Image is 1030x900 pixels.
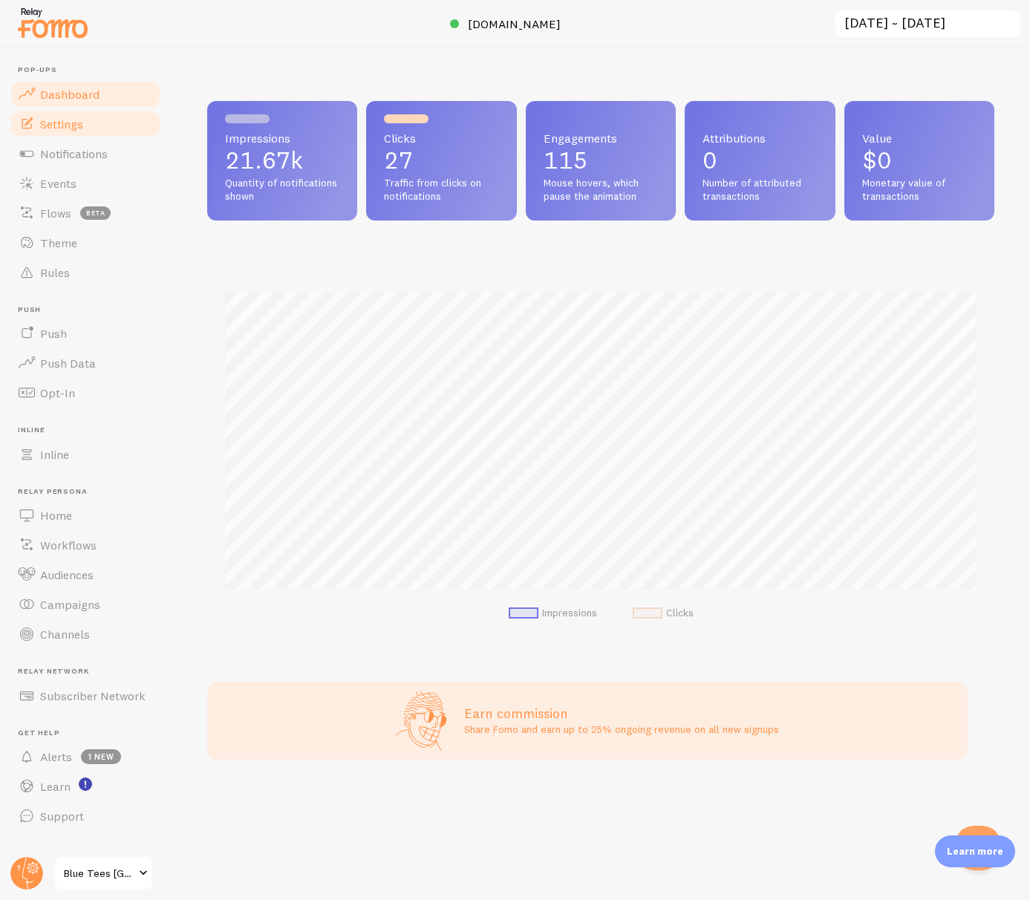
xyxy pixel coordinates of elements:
[633,607,694,620] li: Clicks
[947,844,1003,858] p: Learn more
[40,117,83,131] span: Settings
[40,265,70,280] span: Rules
[40,809,84,824] span: Support
[79,777,92,791] svg: <p>Watch New Feature Tutorials!</p>
[9,440,162,469] a: Inline
[53,855,154,891] a: Blue Tees [GEOGRAPHIC_DATA]
[40,597,100,612] span: Campaigns
[40,176,76,191] span: Events
[9,590,162,619] a: Campaigns
[9,619,162,649] a: Channels
[40,356,96,371] span: Push Data
[544,132,658,144] span: Engagements
[703,149,817,172] p: 0
[64,864,134,882] span: Blue Tees [GEOGRAPHIC_DATA]
[40,146,108,161] span: Notifications
[40,447,69,462] span: Inline
[18,667,162,676] span: Relay Network
[9,79,162,109] a: Dashboard
[544,149,658,172] p: 115
[40,627,90,642] span: Channels
[40,385,75,400] span: Opt-In
[18,728,162,738] span: Get Help
[40,567,94,582] span: Audiences
[18,425,162,435] span: Inline
[9,530,162,560] a: Workflows
[9,319,162,348] a: Push
[225,149,339,172] p: 21.67k
[862,177,977,203] span: Monetary value of transactions
[9,500,162,530] a: Home
[384,132,498,144] span: Clicks
[18,65,162,75] span: Pop-ups
[9,198,162,228] a: Flows beta
[225,177,339,203] span: Quantity of notifications shown
[18,305,162,315] span: Push
[40,508,72,523] span: Home
[935,835,1015,867] div: Learn more
[16,4,90,42] img: fomo-relay-logo-orange.svg
[9,560,162,590] a: Audiences
[40,779,71,794] span: Learn
[9,742,162,772] a: Alerts 1 new
[9,801,162,831] a: Support
[40,749,72,764] span: Alerts
[862,146,892,175] span: $0
[40,688,146,703] span: Subscriber Network
[9,228,162,258] a: Theme
[40,538,97,552] span: Workflows
[9,169,162,198] a: Events
[464,705,779,722] h3: Earn commission
[384,149,498,172] p: 27
[40,326,67,341] span: Push
[9,772,162,801] a: Learn
[862,132,977,144] span: Value
[956,826,1000,870] iframe: Help Scout Beacon - Open
[703,132,817,144] span: Attributions
[9,139,162,169] a: Notifications
[9,378,162,408] a: Opt-In
[544,177,658,203] span: Mouse hovers, which pause the animation
[80,206,111,220] span: beta
[81,749,121,764] span: 1 new
[9,258,162,287] a: Rules
[40,206,71,221] span: Flows
[9,681,162,711] a: Subscriber Network
[9,109,162,139] a: Settings
[40,87,100,102] span: Dashboard
[703,177,817,203] span: Number of attributed transactions
[384,177,498,203] span: Traffic from clicks on notifications
[225,132,339,144] span: Impressions
[464,722,779,737] p: Share Fomo and earn up to 25% ongoing revenue on all new signups
[18,487,162,497] span: Relay Persona
[9,348,162,378] a: Push Data
[40,235,77,250] span: Theme
[509,607,597,620] li: Impressions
